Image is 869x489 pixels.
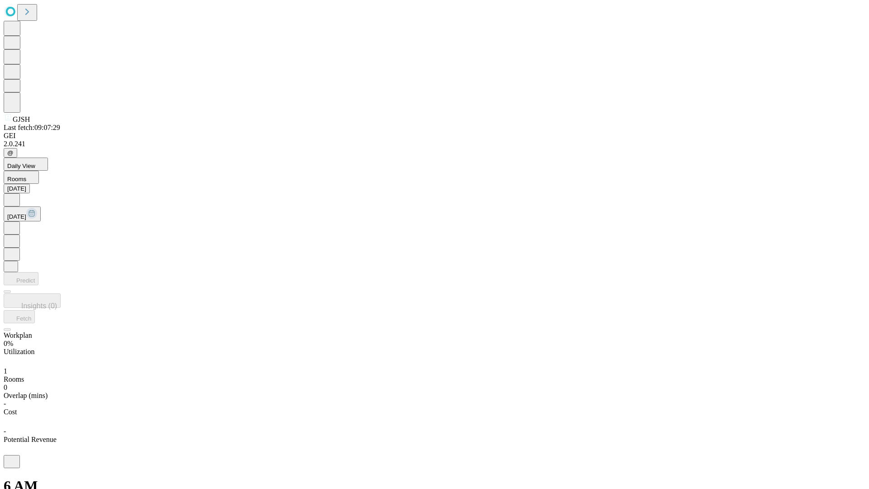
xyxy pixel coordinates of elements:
button: Predict [4,272,38,285]
span: Utilization [4,348,34,355]
span: Rooms [4,375,24,383]
span: Last fetch: 09:07:29 [4,124,60,131]
div: 2.0.241 [4,140,865,148]
span: GJSH [13,115,30,123]
span: @ [7,149,14,156]
span: Insights (0) [21,302,57,310]
button: @ [4,148,17,158]
span: Cost [4,408,17,416]
button: [DATE] [4,206,41,221]
span: 0 [4,384,7,391]
div: GEI [4,132,865,140]
button: Daily View [4,158,48,171]
span: 1 [4,367,7,375]
span: Overlap (mins) [4,392,48,399]
span: 0% [4,340,13,347]
span: Rooms [7,176,26,182]
span: [DATE] [7,213,26,220]
span: Daily View [7,163,35,169]
span: - [4,400,6,407]
button: Rooms [4,171,39,184]
button: Fetch [4,310,35,323]
button: [DATE] [4,184,30,193]
span: Potential Revenue [4,436,57,443]
button: Insights (0) [4,293,61,308]
span: - [4,427,6,435]
span: Workplan [4,331,32,339]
